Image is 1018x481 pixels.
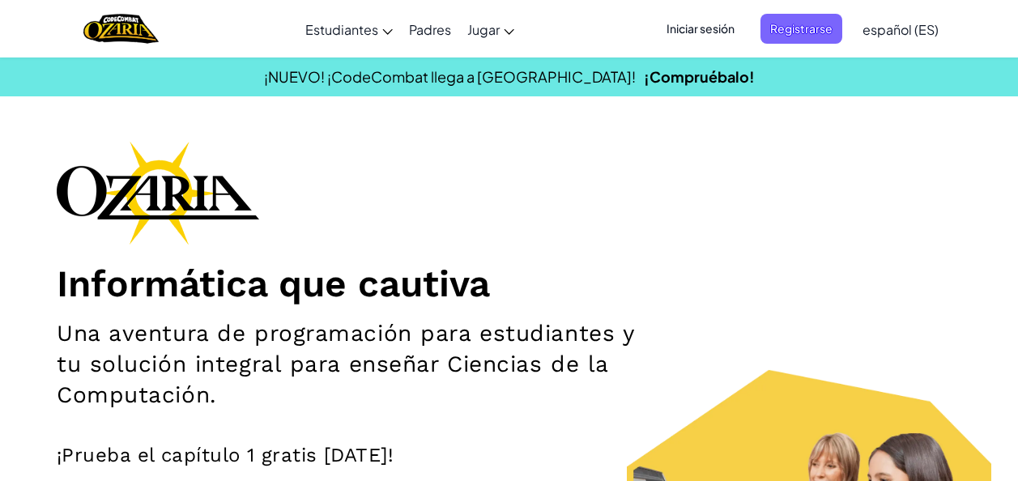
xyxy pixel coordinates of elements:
a: ¡Compruébalo! [644,67,755,86]
span: Estudiantes [305,21,378,38]
a: Estudiantes [297,7,401,51]
a: Padres [401,7,459,51]
img: Ozaria branding logo [57,141,259,245]
span: Jugar [467,21,500,38]
span: ¡NUEVO! ¡CodeCombat llega a [GEOGRAPHIC_DATA]! [264,67,636,86]
button: Registrarse [760,14,842,44]
h2: Una aventura de programación para estudiantes y tu solución integral para enseñar Ciencias de la ... [57,318,662,411]
a: Ozaria by CodeCombat logo [83,12,159,45]
img: Home [83,12,159,45]
span: español (ES) [863,21,939,38]
a: Jugar [459,7,522,51]
h1: Informática que cautiva [57,261,961,306]
a: español (ES) [854,7,947,51]
button: Iniciar sesión [657,14,744,44]
p: ¡Prueba el capítulo 1 gratis [DATE]! [57,443,961,467]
